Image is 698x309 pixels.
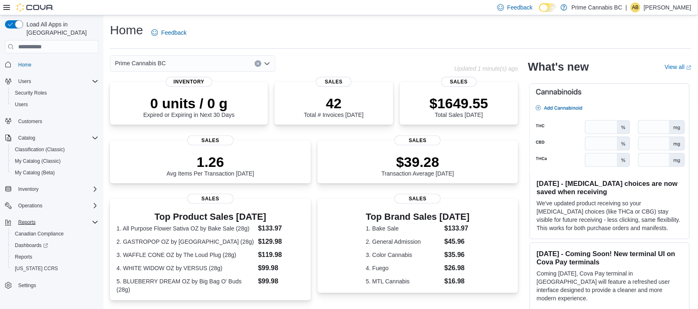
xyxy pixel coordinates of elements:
[15,133,38,143] button: Catalog
[445,237,470,247] dd: $45.96
[316,77,351,87] span: Sales
[258,263,304,273] dd: $99.98
[15,90,47,96] span: Security Roles
[382,154,454,170] p: $39.28
[528,60,589,74] h2: What's new
[12,264,61,273] a: [US_STATE] CCRS
[366,264,441,272] dt: 4. Fuego
[18,282,36,289] span: Settings
[366,224,441,233] dt: 1. Bake Sale
[18,78,31,85] span: Users
[117,224,255,233] dt: 1. All Purpose Flower Sativa OZ by Bake Sale (28g)
[394,135,441,145] span: Sales
[12,229,67,239] a: Canadian Compliance
[117,251,255,259] dt: 3. WAFFLE CONE OZ by The Loud Plug (28g)
[537,179,683,196] h3: [DATE] - [MEDICAL_DATA] choices are now saved when receiving
[15,184,98,194] span: Inventory
[8,240,102,251] a: Dashboards
[454,65,518,72] p: Updated 1 minute(s) ago
[445,250,470,260] dd: $35.96
[12,252,36,262] a: Reports
[117,238,255,246] dt: 2. GASTROPOP OZ by [GEOGRAPHIC_DATA] (28g)
[12,145,68,154] a: Classification (Classic)
[382,154,454,177] div: Transaction Average [DATE]
[15,184,42,194] button: Inventory
[15,280,98,290] span: Settings
[8,228,102,240] button: Canadian Compliance
[537,199,683,232] p: We've updated product receiving so your [MEDICAL_DATA] choices (like THCa or CBG) stay visible fo...
[632,2,639,12] span: AB
[117,212,304,222] h3: Top Product Sales [DATE]
[15,169,55,176] span: My Catalog (Beta)
[15,101,28,108] span: Users
[187,135,234,145] span: Sales
[8,155,102,167] button: My Catalog (Classic)
[445,223,470,233] dd: $133.97
[631,2,641,12] div: Abigail Bekesza
[255,60,261,67] button: Clear input
[15,217,39,227] button: Reports
[644,2,691,12] p: [PERSON_NAME]
[15,158,61,164] span: My Catalog (Classic)
[12,156,64,166] a: My Catalog (Classic)
[15,76,34,86] button: Users
[258,237,304,247] dd: $129.98
[304,95,363,112] p: 42
[366,277,441,285] dt: 5. MTL Cannabis
[15,76,98,86] span: Users
[2,58,102,70] button: Home
[161,29,186,37] span: Feedback
[8,99,102,110] button: Users
[15,116,45,126] a: Customers
[18,219,36,226] span: Reports
[8,263,102,274] button: [US_STATE] CCRS
[18,62,31,68] span: Home
[12,168,98,178] span: My Catalog (Beta)
[15,116,98,126] span: Customers
[2,115,102,127] button: Customers
[18,118,42,125] span: Customers
[15,201,46,211] button: Operations
[571,2,622,12] p: Prime Cannabis BC
[2,132,102,144] button: Catalog
[366,212,470,222] h3: Top Brand Sales [DATE]
[12,264,98,273] span: Washington CCRS
[258,250,304,260] dd: $119.98
[8,87,102,99] button: Security Roles
[537,250,683,266] h3: [DATE] - Coming Soon! New terminal UI on Cova Pay terminals
[167,154,254,170] p: 1.26
[264,60,270,67] button: Open list of options
[258,276,304,286] dd: $99.98
[366,238,441,246] dt: 2. General Admission
[15,231,64,237] span: Canadian Compliance
[507,3,533,12] span: Feedback
[117,277,255,294] dt: 5. BLUEBERRY DREAM OZ by Big Bag O' Buds (28g)
[12,100,98,109] span: Users
[18,186,38,193] span: Inventory
[12,240,98,250] span: Dashboards
[2,76,102,87] button: Users
[394,194,441,204] span: Sales
[441,77,477,87] span: Sales
[187,194,234,204] span: Sales
[15,265,58,272] span: [US_STATE] CCRS
[665,64,691,70] a: View allExternal link
[12,240,51,250] a: Dashboards
[15,146,65,153] span: Classification (Classic)
[148,24,190,41] a: Feedback
[2,200,102,212] button: Operations
[15,59,98,69] span: Home
[12,145,98,154] span: Classification (Classic)
[15,242,48,249] span: Dashboards
[167,154,254,177] div: Avg Items Per Transaction [DATE]
[12,100,31,109] a: Users
[12,229,98,239] span: Canadian Compliance
[166,77,212,87] span: Inventory
[18,135,35,141] span: Catalog
[430,95,488,118] div: Total Sales [DATE]
[12,156,98,166] span: My Catalog (Classic)
[258,223,304,233] dd: $133.97
[15,280,39,290] a: Settings
[12,168,58,178] a: My Catalog (Beta)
